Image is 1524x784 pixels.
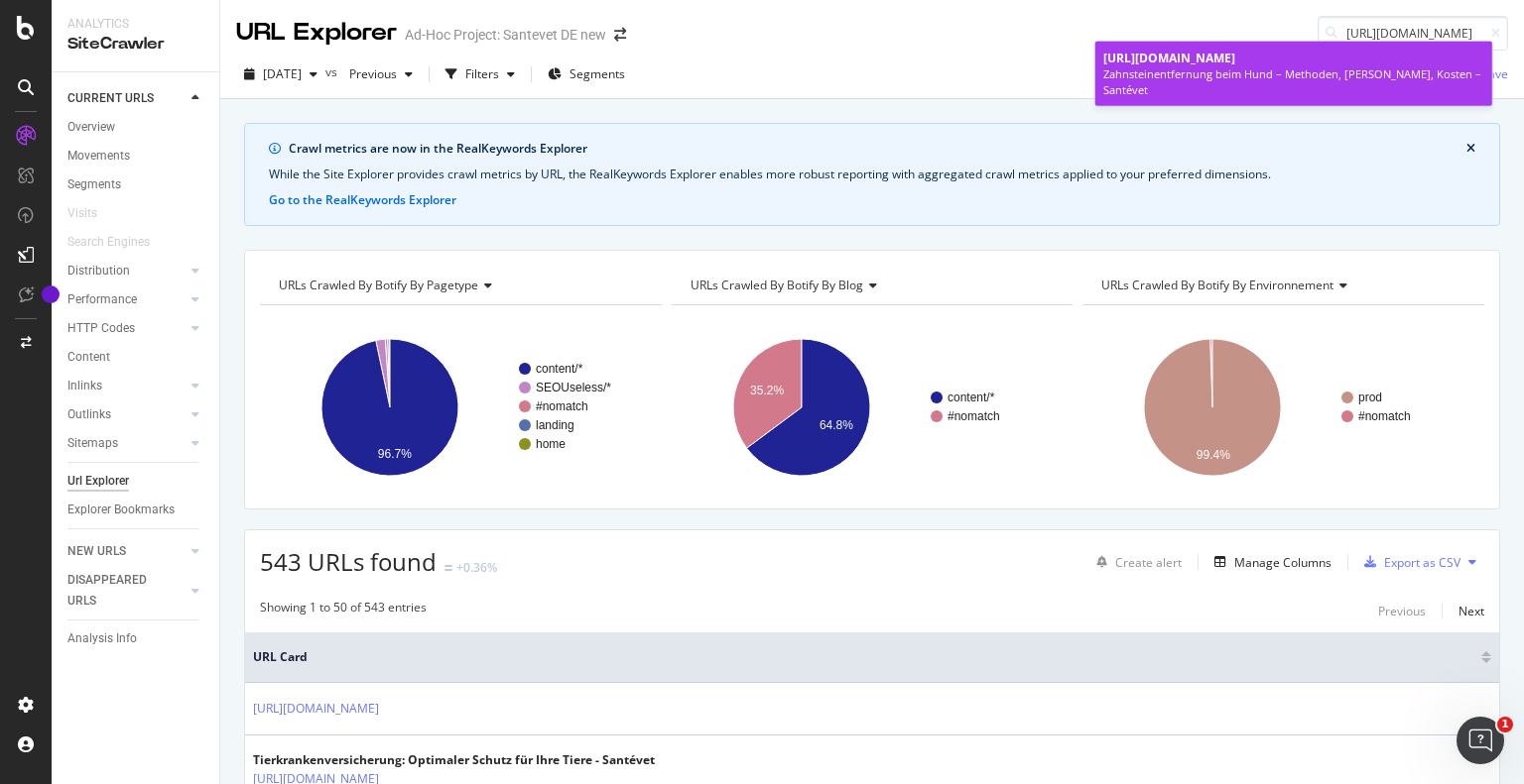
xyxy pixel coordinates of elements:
a: Explorer Bookmarks [67,500,205,520]
div: Tooltip anchor [42,285,60,303]
a: [URL][DOMAIN_NAME]Zahnsteinentfernung beim Hund – Methoden, [PERSON_NAME], Kosten – Santévet [1095,42,1492,106]
svg: A chart. [260,321,657,494]
div: Next [1459,603,1484,619]
div: Filters [465,65,499,82]
button: Export as CSV [1356,546,1460,578]
button: Create alert [1088,546,1182,578]
button: Next [1459,599,1484,622]
div: info banner [244,123,1500,226]
div: DISAPPEARED URLS [67,570,168,612]
div: Content [67,347,110,368]
a: Analysis Info [67,628,205,649]
a: Overview [67,117,205,138]
a: DISAPPEARED URLS [67,570,186,612]
div: Analytics [67,16,203,33]
div: URL Explorer [236,16,397,50]
div: Overview [67,117,115,138]
div: +0.36% [456,559,497,576]
div: Export as CSV [1384,554,1460,571]
text: #nomatch [948,409,1000,423]
button: Filters [438,58,523,90]
h4: URLs Crawled By Botify By pagetype [275,270,644,301]
text: prod [1358,391,1382,404]
div: Save [1481,65,1508,82]
a: Movements [67,146,205,167]
a: NEW URLS [67,541,186,562]
button: Segments [540,58,633,90]
div: Url Explorer [67,471,129,492]
text: SEOUseless/* [536,381,611,394]
a: Segments [67,174,205,195]
a: HTTP Codes [67,318,186,339]
span: [URL][DOMAIN_NAME] [1103,50,1235,66]
span: Segments [570,65,625,82]
div: Ad-Hoc Project: Santevet DE new [405,25,606,45]
svg: A chart. [672,321,1069,494]
div: NEW URLS [67,541,126,562]
a: Url Explorer [67,471,205,492]
button: [DATE] [236,58,325,90]
text: content/* [536,362,583,376]
div: Crawl metrics are now in the RealKeywords Explorer [289,140,1466,158]
div: Performance [67,289,137,310]
text: landing [536,418,574,432]
a: Distribution [67,261,186,281]
span: URL Card [253,648,1476,666]
div: Movements [67,146,130,167]
button: close banner [1461,136,1480,162]
text: 96.7% [378,447,412,461]
div: Inlinks [67,376,102,396]
button: Go to the RealKeywords Explorer [269,191,456,209]
text: content/* [948,391,995,404]
text: 64.8% [820,418,853,432]
div: Explorer Bookmarks [67,500,175,520]
text: #nomatch [1358,409,1411,423]
button: Previous [1378,599,1426,622]
text: #nomatch [536,399,588,413]
div: Distribution [67,261,130,281]
button: Manage Columns [1206,550,1332,574]
a: [URL][DOMAIN_NAME] [253,699,379,719]
span: URLs Crawled By Botify By pagetype [279,277,478,293]
div: CURRENT URLS [67,88,154,109]
img: Equal [444,565,452,571]
div: Tierkrankenversicherung: Optimaler Schutz für Ihre Tiere - Santévet [253,751,655,769]
div: Showing 1 to 50 of 543 entries [260,599,427,622]
a: CURRENT URLS [67,88,186,109]
text: 99.4% [1197,448,1230,462]
a: Visits [67,203,117,224]
a: Performance [67,289,186,310]
span: 1 [1497,717,1513,732]
a: Outlinks [67,404,186,425]
div: Visits [67,203,97,224]
span: 2025 Oct. 10th [263,65,302,82]
h4: URLs Crawled By Botify By environnement [1097,270,1466,301]
a: Content [67,347,205,368]
div: Sitemaps [67,433,118,454]
div: Segments [67,174,121,195]
span: vs [325,63,341,80]
span: Previous [341,65,397,82]
div: Create alert [1115,554,1182,571]
div: Search Engines [67,232,150,253]
span: 543 URLs found [260,545,437,578]
button: Previous [341,58,421,90]
h4: URLs Crawled By Botify By blog [687,270,1056,301]
span: URLs Crawled By Botify By blog [691,277,863,293]
div: Zahnsteinentfernung beim Hund – Methoden, [PERSON_NAME], Kosten – Santévet [1103,66,1484,97]
input: Find a URL [1318,16,1508,51]
div: Outlinks [67,404,111,425]
iframe: Intercom live chat [1457,717,1504,764]
a: Inlinks [67,376,186,396]
div: Analysis Info [67,628,137,649]
div: Manage Columns [1234,554,1332,571]
a: Sitemaps [67,433,186,454]
span: URLs Crawled By Botify By environnement [1101,277,1333,293]
div: HTTP Codes [67,318,135,339]
div: arrow-right-arrow-left [614,28,626,42]
text: 35.2% [750,384,784,397]
svg: A chart. [1082,321,1479,494]
div: While the Site Explorer provides crawl metrics by URL, the RealKeywords Explorer enables more rob... [269,166,1475,183]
